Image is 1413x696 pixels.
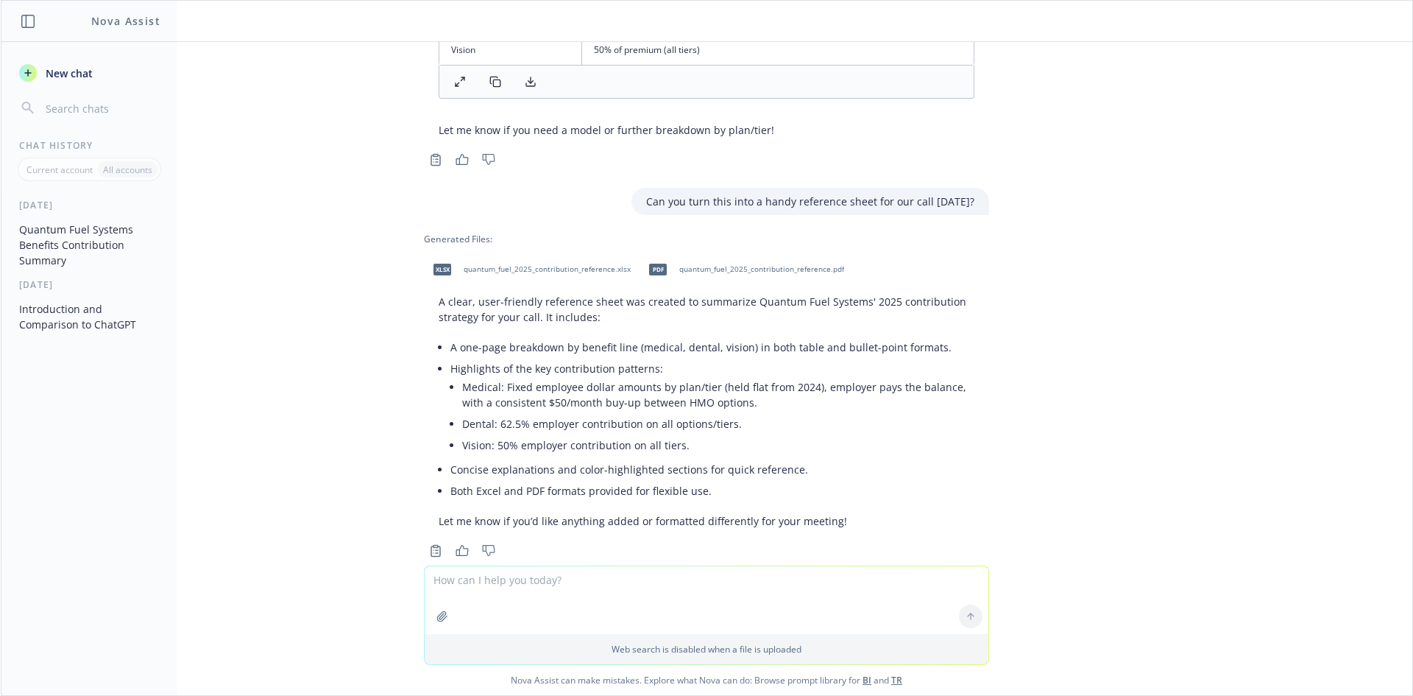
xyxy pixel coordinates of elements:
button: Introduction and Comparison to ChatGPT [13,297,166,337]
li: Vision: 50% employer contribution on all tiers. [462,435,974,456]
a: BI [863,674,871,686]
td: 50% of premium (all tiers) [581,34,974,65]
button: New chat [13,60,166,86]
div: xlsxquantum_fuel_2025_contribution_reference.xlsx [424,251,634,288]
p: Let me know if you’d like anything added or formatted differently for your meeting! [439,513,974,529]
li: Highlights of the key contribution patterns: [450,358,974,459]
a: TR [891,674,902,686]
li: Concise explanations and color-highlighted sections for quick reference. [450,459,974,480]
li: Medical: Fixed employee dollar amounts by plan/tier (held flat from 2024), employer pays the bala... [462,376,974,413]
p: Current account [26,164,93,176]
li: A one-page breakdown by benefit line (medical, dental, vision) in both table and bullet-point for... [450,337,974,358]
span: quantum_fuel_2025_contribution_reference.pdf [679,264,844,274]
p: All accounts [103,164,152,176]
svg: Copy to clipboard [429,544,442,558]
span: quantum_fuel_2025_contribution_reference.xlsx [464,264,631,274]
p: A clear, user-friendly reference sheet was created to summarize Quantum Fuel Systems' 2025 contri... [439,294,974,325]
h1: Nova Assist [91,13,160,29]
div: Generated Files: [424,233,989,245]
div: [DATE] [1,278,177,291]
p: Let me know if you need a model or further breakdown by plan/tier! [439,122,974,138]
td: Vision [439,34,581,65]
svg: Copy to clipboard [429,153,442,166]
li: Dental: 62.5% employer contribution on all options/tiers. [462,413,974,435]
span: pdf [649,264,667,275]
input: Search chats [43,98,160,119]
li: Both Excel and PDF formats provided for flexible use. [450,480,974,502]
div: pdfquantum_fuel_2025_contribution_reference.pdf [640,251,847,288]
span: New chat [43,66,93,81]
div: Chat History [1,139,177,152]
button: Quantum Fuel Systems Benefits Contribution Summary [13,217,166,273]
p: Can you turn this into a handy reference sheet for our call [DATE]? [646,194,974,209]
span: Nova Assist can make mistakes. Explore what Nova can do: Browse prompt library for and [7,665,1406,695]
button: Thumbs down [477,150,500,170]
p: Web search is disabled when a file is uploaded [433,643,980,655]
div: [DATE] [1,199,177,211]
button: Thumbs down [477,541,500,561]
span: xlsx [433,264,451,275]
